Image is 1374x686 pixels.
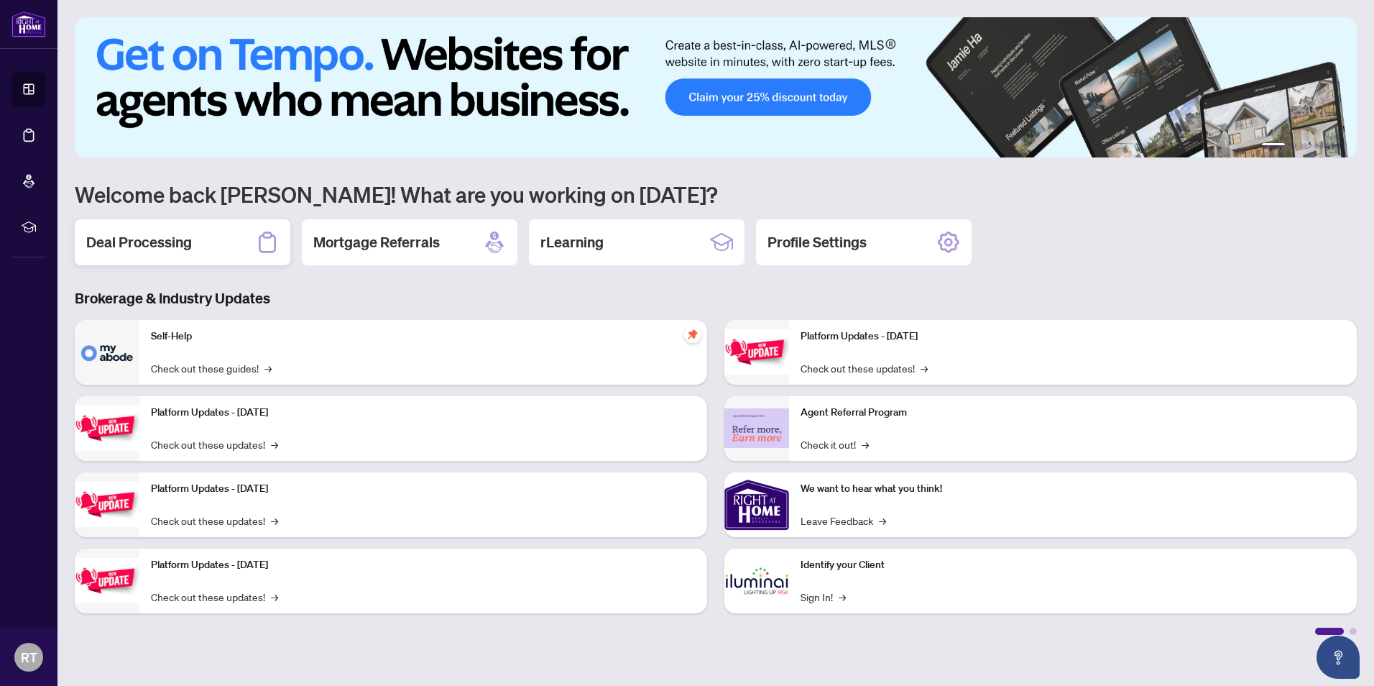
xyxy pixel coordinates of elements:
[75,288,1357,308] h3: Brokerage & Industry Updates
[75,406,139,451] img: Platform Updates - September 16, 2025
[151,360,272,376] a: Check out these guides!→
[684,326,701,343] span: pushpin
[151,405,696,421] p: Platform Updates - [DATE]
[313,232,440,252] h2: Mortgage Referrals
[724,549,789,613] img: Identify your Client
[801,481,1345,497] p: We want to hear what you think!
[879,513,886,529] span: →
[151,329,696,344] p: Self-Help
[801,513,886,529] a: Leave Feedback→
[1302,143,1308,149] button: 3
[801,557,1345,573] p: Identify your Client
[271,589,278,605] span: →
[11,11,46,37] img: logo
[75,558,139,603] img: Platform Updates - July 8, 2025
[1317,636,1360,679] button: Open asap
[801,589,846,605] a: Sign In!→
[75,17,1357,157] img: Slide 0
[767,232,867,252] h2: Profile Settings
[151,481,696,497] p: Platform Updates - [DATE]
[86,232,192,252] h2: Deal Processing
[724,329,789,375] img: Platform Updates - June 23, 2025
[862,436,869,452] span: →
[839,589,846,605] span: →
[21,647,37,667] span: RT
[724,472,789,537] img: We want to hear what you think!
[801,405,1345,421] p: Agent Referral Program
[75,320,139,385] img: Self-Help
[921,360,928,376] span: →
[264,360,272,376] span: →
[1262,143,1285,149] button: 1
[801,360,928,376] a: Check out these updates!→
[1337,143,1342,149] button: 6
[724,408,789,448] img: Agent Referral Program
[151,557,696,573] p: Platform Updates - [DATE]
[75,482,139,527] img: Platform Updates - July 21, 2025
[540,232,604,252] h2: rLearning
[801,436,869,452] a: Check it out!→
[151,513,278,529] a: Check out these updates!→
[75,180,1357,208] h1: Welcome back [PERSON_NAME]! What are you working on [DATE]?
[1291,143,1296,149] button: 2
[271,436,278,452] span: →
[271,513,278,529] span: →
[801,329,1345,344] p: Platform Updates - [DATE]
[151,436,278,452] a: Check out these updates!→
[1314,143,1319,149] button: 4
[151,589,278,605] a: Check out these updates!→
[1325,143,1331,149] button: 5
